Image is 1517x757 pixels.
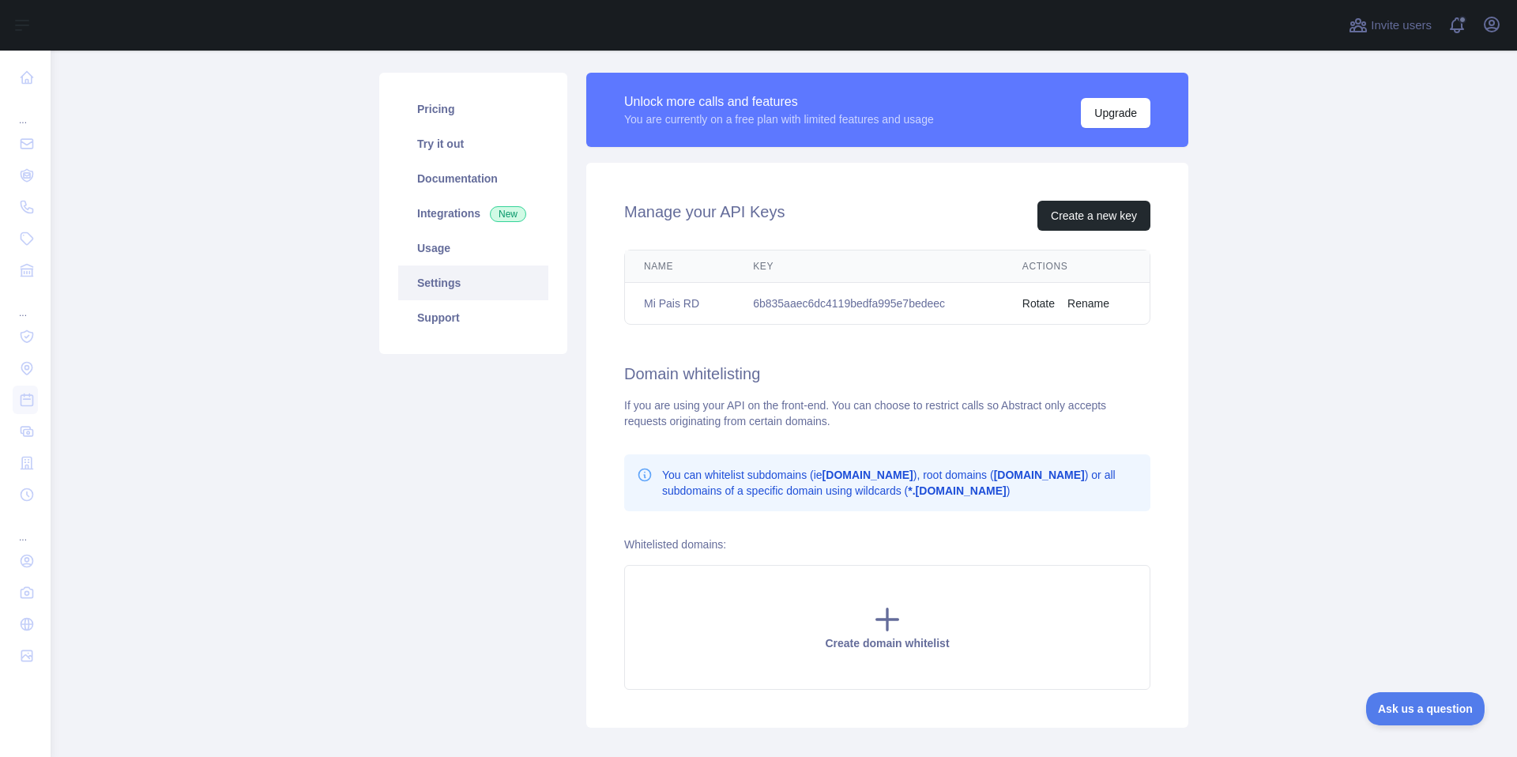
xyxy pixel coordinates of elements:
a: Pricing [398,92,548,126]
a: Usage [398,231,548,266]
th: Actions [1003,250,1150,283]
button: Rotate [1022,296,1055,311]
button: Upgrade [1081,98,1150,128]
div: ... [13,288,38,319]
td: 6b835aaec6dc4119bedfa995e7bedeec [734,283,1003,325]
a: Documentation [398,161,548,196]
h2: Manage your API Keys [624,201,785,231]
th: Name [625,250,734,283]
button: Create a new key [1037,201,1150,231]
div: You are currently on a free plan with limited features and usage [624,111,934,127]
a: Try it out [398,126,548,161]
a: Integrations New [398,196,548,231]
th: Key [734,250,1003,283]
iframe: Toggle Customer Support [1366,692,1485,725]
b: [DOMAIN_NAME] [822,469,913,481]
b: *.[DOMAIN_NAME] [908,484,1006,497]
label: Whitelisted domains: [624,538,726,551]
div: ... [13,512,38,544]
a: Settings [398,266,548,300]
div: Unlock more calls and features [624,92,934,111]
span: New [490,206,526,222]
span: Create domain whitelist [825,637,949,650]
div: If you are using your API on the front-end. You can choose to restrict calls so Abstract only acc... [624,397,1150,429]
button: Rename [1067,296,1109,311]
div: ... [13,95,38,126]
td: Mi Pais RD [625,283,734,325]
h2: Domain whitelisting [624,363,1150,385]
p: You can whitelist subdomains (ie ), root domains ( ) or all subdomains of a specific domain using... [662,467,1138,499]
button: Invite users [1346,13,1435,38]
span: Invite users [1371,17,1432,35]
a: Support [398,300,548,335]
b: [DOMAIN_NAME] [994,469,1085,481]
